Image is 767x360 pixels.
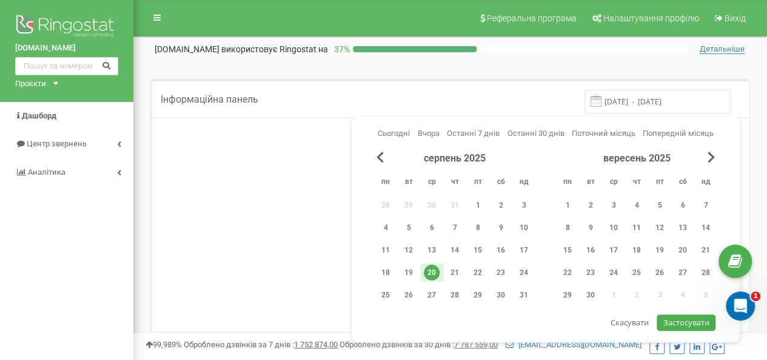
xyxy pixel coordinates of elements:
[161,93,258,105] span: Інформаційна панель
[400,174,418,192] abbr: вівторок
[15,78,46,90] div: Проєкти
[583,265,598,280] div: 23
[579,263,602,282] div: вт 23 вер 2025 р.
[751,291,760,301] span: 1
[512,286,535,304] div: нд 31 серп 2025 р.
[516,197,532,213] div: 3
[560,220,575,236] div: 8
[378,220,394,236] div: 4
[512,241,535,259] div: нд 17 серп 2025 р.
[294,340,338,349] u: 1 752 874,00
[602,219,625,237] div: ср 10 вер 2025 р.
[423,174,441,192] abbr: середа
[420,241,443,259] div: ср 13 серп 2025 р.
[424,265,440,280] div: 20
[725,13,746,23] span: Вихід
[378,265,394,280] div: 18
[583,197,598,213] div: 2
[651,174,669,192] abbr: п’ятниця
[611,317,649,328] span: Скасувати
[700,44,745,54] span: Детальніше
[671,241,694,259] div: сб 20 вер 2025 р.
[579,196,602,214] div: вт 2 вер 2025 р.
[466,286,489,304] div: пт 29 серп 2025 р.
[397,263,420,282] div: вт 19 серп 2025 р.
[583,287,598,303] div: 30
[603,13,699,23] span: Налаштування профілю
[583,242,598,258] div: 16
[420,263,443,282] div: ср 20 серп 2025 р.
[579,286,602,304] div: вт 30 вер 2025 р.
[516,265,532,280] div: 24
[397,241,420,259] div: вт 12 серп 2025 р.
[15,57,118,75] input: Пошук за номером
[606,220,621,236] div: 10
[663,317,709,328] span: Застосувати
[15,12,118,42] img: Ringostat logo
[516,242,532,258] div: 17
[447,242,463,258] div: 14
[378,287,394,303] div: 25
[629,220,645,236] div: 11
[221,44,328,54] span: використовує Ringostat на
[605,174,623,192] abbr: середа
[466,219,489,237] div: пт 8 серп 2025 р.
[628,174,646,192] abbr: четвер
[374,241,397,259] div: пн 11 серп 2025 р.
[418,129,440,138] span: Вчора
[466,263,489,282] div: пт 22 серп 2025 р.
[374,152,535,166] div: серпень 2025
[446,174,464,192] abbr: четвер
[629,265,645,280] div: 25
[374,263,397,282] div: пн 18 серп 2025 р.
[648,263,671,282] div: пт 26 вер 2025 р.
[470,197,486,213] div: 1
[694,219,717,237] div: нд 14 вер 2025 р.
[506,340,641,349] a: [EMAIL_ADDRESS][DOMAIN_NAME]
[698,197,714,213] div: 7
[675,265,691,280] div: 27
[378,242,394,258] div: 11
[401,242,417,258] div: 12
[443,219,466,237] div: чт 7 серп 2025 р.
[648,219,671,237] div: пт 12 вер 2025 р.
[671,263,694,282] div: сб 27 вер 2025 р.
[489,196,512,214] div: сб 2 серп 2025 р.
[443,286,466,304] div: чт 28 серп 2025 р.
[447,129,500,138] span: Останні 7 днів
[648,196,671,214] div: пт 5 вер 2025 р.
[602,263,625,282] div: ср 24 вер 2025 р.
[184,340,338,349] span: Оброблено дзвінків за 7 днів :
[643,129,714,138] span: Попередній місяць
[606,242,621,258] div: 17
[470,265,486,280] div: 22
[340,340,498,349] span: Оброблено дзвінків за 30 днів :
[674,174,692,192] abbr: субота
[466,196,489,214] div: пт 1 серп 2025 р.
[378,129,410,138] span: Сьогодні
[512,196,535,214] div: нд 3 серп 2025 р.
[698,242,714,258] div: 21
[694,241,717,259] div: нд 21 вер 2025 р.
[328,43,353,55] p: 37 %
[698,265,714,280] div: 28
[512,263,535,282] div: нд 24 серп 2025 р.
[579,241,602,259] div: вт 16 вер 2025 р.
[492,174,510,192] abbr: субота
[470,242,486,258] div: 15
[424,287,440,303] div: 27
[606,197,621,213] div: 3
[493,265,509,280] div: 23
[560,265,575,280] div: 22
[489,286,512,304] div: сб 30 серп 2025 р.
[625,219,648,237] div: чт 11 вер 2025 р.
[606,265,621,280] div: 24
[671,219,694,237] div: сб 13 вер 2025 р.
[560,287,575,303] div: 29
[377,152,384,163] span: Previous Month
[629,197,645,213] div: 4
[558,174,577,192] abbr: понеділок
[697,174,715,192] abbr: неділя
[22,111,56,120] span: Дашборд
[401,220,417,236] div: 5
